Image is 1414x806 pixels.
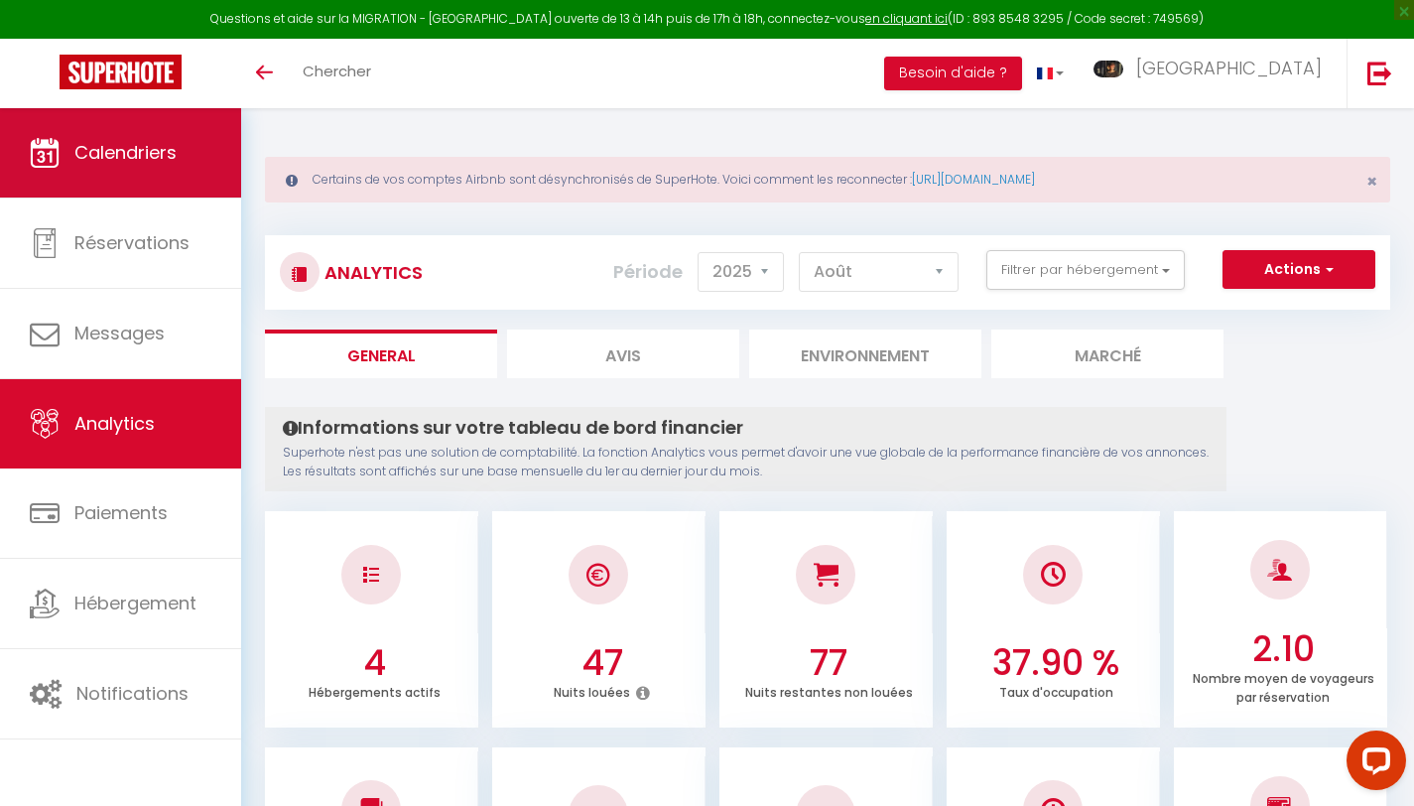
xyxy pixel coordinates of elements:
span: Messages [74,321,165,345]
p: Nuits restantes non louées [745,680,913,701]
p: Nombre moyen de voyageurs par réservation [1193,666,1374,706]
a: en cliquant ici [865,10,948,27]
a: ... [GEOGRAPHIC_DATA] [1079,39,1347,108]
label: Période [613,250,683,294]
span: Réservations [74,230,190,255]
img: logout [1367,61,1392,85]
a: [URL][DOMAIN_NAME] [912,171,1035,188]
h3: 37.90 % [958,642,1156,684]
span: Paiements [74,500,168,525]
img: Super Booking [60,55,182,89]
li: General [265,330,497,378]
iframe: LiveChat chat widget [1331,723,1414,806]
span: [GEOGRAPHIC_DATA] [1136,56,1322,80]
span: Analytics [74,411,155,436]
h3: 2.10 [1185,628,1383,670]
button: Filtrer par hébergement [986,250,1185,290]
span: Calendriers [74,140,177,165]
h3: Analytics [320,250,423,295]
li: Avis [507,330,739,378]
span: Hébergement [74,591,196,615]
p: Hébergements actifs [309,680,441,701]
h3: 77 [730,642,929,684]
span: × [1366,169,1377,194]
h3: 4 [276,642,474,684]
a: Chercher [288,39,386,108]
span: Notifications [76,681,189,706]
div: Certains de vos comptes Airbnb sont désynchronisés de SuperHote. Voici comment les reconnecter : [265,157,1390,202]
p: Superhote n'est pas une solution de comptabilité. La fonction Analytics vous permet d'avoir une v... [283,444,1209,481]
li: Marché [991,330,1223,378]
button: Close [1366,173,1377,191]
p: Nuits louées [554,680,630,701]
h4: Informations sur votre tableau de bord financier [283,417,1209,439]
li: Environnement [749,330,981,378]
p: Taux d'occupation [999,680,1113,701]
span: Chercher [303,61,371,81]
h3: 47 [503,642,702,684]
img: NO IMAGE [363,567,379,583]
button: Actions [1222,250,1375,290]
img: ... [1093,61,1123,78]
button: Besoin d'aide ? [884,57,1022,90]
